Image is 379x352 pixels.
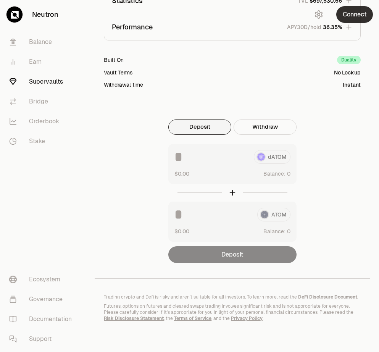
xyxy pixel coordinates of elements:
div: Built On [104,56,124,64]
a: Documentation [3,309,82,329]
div: Instant [343,81,361,89]
p: Futures, options on futures and cleared swaps trading involves significant risk and is not approp... [104,303,361,321]
span: Balance: [263,170,285,178]
a: Earn [3,52,82,72]
div: Vault Terms [104,69,132,76]
a: Ecosystem [3,270,82,289]
span: Balance: [263,228,285,235]
p: Trading crypto and Defi is risky and aren't suitable for all investors. To learn more, read the . [104,294,361,300]
a: Orderbook [3,111,82,131]
a: Risk Disclosure Statement [104,315,164,321]
button: PerformanceAPY30D/hold36.35% [104,14,360,40]
a: Privacy Policy [231,315,263,321]
a: Supervaults [3,72,82,92]
a: Balance [3,32,82,52]
a: Governance [3,289,82,309]
button: Connect [336,6,373,23]
a: Stake [3,131,82,151]
p: APY30D/hold [287,23,321,31]
p: Performance [112,22,153,32]
button: $0.00 [174,170,189,178]
a: Bridge [3,92,82,111]
div: Duality [337,56,361,64]
a: Terms of Service [174,315,211,321]
a: Support [3,329,82,349]
button: Deposit [168,119,231,135]
button: Withdraw [234,119,297,135]
div: Withdrawal time [104,81,143,89]
a: DeFi Disclosure Document [298,294,357,300]
button: $0.00 [174,228,189,236]
div: No Lockup [334,69,361,76]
